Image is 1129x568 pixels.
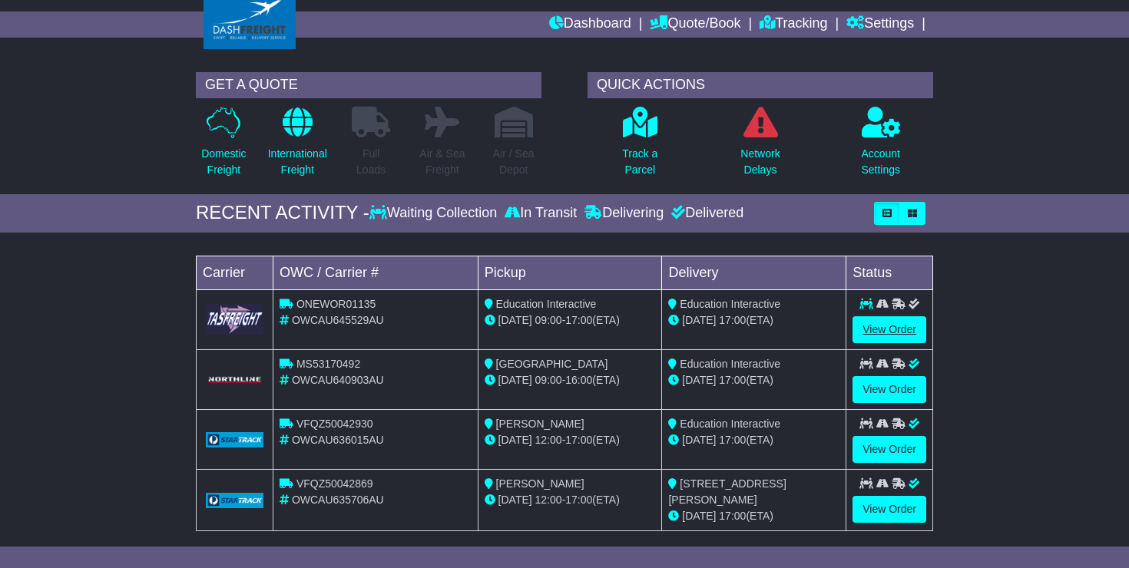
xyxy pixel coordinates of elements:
span: Education Interactive [680,418,780,430]
span: OWCAU640903AU [292,374,384,386]
span: [DATE] [498,314,532,326]
span: [DATE] [682,314,716,326]
td: Delivery [662,256,846,289]
span: [DATE] [498,434,532,446]
span: [PERSON_NAME] [496,477,584,490]
span: ONEWOR01135 [296,298,376,310]
div: Delivered [667,205,743,222]
p: Air / Sea Depot [493,146,535,178]
span: 09:00 [535,314,562,326]
span: [STREET_ADDRESS][PERSON_NAME] [668,477,786,506]
div: (ETA) [668,432,839,448]
span: Education Interactive [680,358,780,370]
div: Waiting Collection [369,205,501,222]
span: Education Interactive [496,298,597,310]
p: Track a Parcel [622,146,657,178]
span: 17:00 [565,314,592,326]
span: [DATE] [682,374,716,386]
a: View Order [853,316,926,343]
span: 17:00 [719,510,746,522]
span: 12:00 [535,434,562,446]
a: View Order [853,376,926,403]
a: Quote/Book [650,12,740,38]
span: [DATE] [498,374,532,386]
span: MS53170492 [296,358,360,370]
td: OWC / Carrier # [273,256,478,289]
span: 09:00 [535,374,562,386]
a: AccountSettings [860,106,901,187]
div: (ETA) [668,312,839,329]
span: 17:00 [719,314,746,326]
div: - (ETA) [485,372,656,388]
div: (ETA) [668,372,839,388]
div: In Transit [501,205,581,222]
span: [DATE] [498,494,532,506]
span: Education Interactive [680,298,780,310]
span: VFQZ50042930 [296,418,373,430]
td: Pickup [478,256,662,289]
div: QUICK ACTIONS [588,72,933,98]
td: Carrier [197,256,273,289]
div: GET A QUOTE [196,72,541,98]
div: RECENT ACTIVITY - [196,202,369,224]
a: InternationalFreight [267,106,328,187]
a: View Order [853,496,926,523]
div: - (ETA) [485,312,656,329]
a: Tracking [760,12,827,38]
span: 17:00 [565,434,592,446]
p: Full Loads [352,146,390,178]
a: DomesticFreight [200,106,247,187]
span: [DATE] [682,434,716,446]
div: Delivering [581,205,667,222]
span: VFQZ50042869 [296,477,373,490]
a: Settings [846,12,914,38]
a: Track aParcel [621,106,658,187]
a: View Order [853,436,926,463]
span: [GEOGRAPHIC_DATA] [496,358,608,370]
p: Air & Sea Freight [419,146,465,178]
span: 17:00 [719,374,746,386]
span: 16:00 [565,374,592,386]
p: Network Delays [740,146,780,178]
span: 17:00 [565,494,592,506]
span: [DATE] [682,510,716,522]
div: (ETA) [668,508,839,524]
img: GetCarrierServiceLogo [206,375,263,385]
p: Account Settings [861,146,900,178]
span: OWCAU635706AU [292,494,384,506]
span: OWCAU645529AU [292,314,384,326]
img: GetCarrierServiceLogo [206,493,263,508]
div: - (ETA) [485,492,656,508]
img: GetCarrierServiceLogo [206,432,263,447]
a: Dashboard [549,12,631,38]
span: 17:00 [719,434,746,446]
div: - (ETA) [485,432,656,448]
p: Domestic Freight [201,146,246,178]
span: 12:00 [535,494,562,506]
a: NetworkDelays [740,106,780,187]
td: Status [846,256,933,289]
p: International Freight [268,146,327,178]
img: GetCarrierServiceLogo [206,304,263,334]
span: OWCAU636015AU [292,434,384,446]
span: [PERSON_NAME] [496,418,584,430]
